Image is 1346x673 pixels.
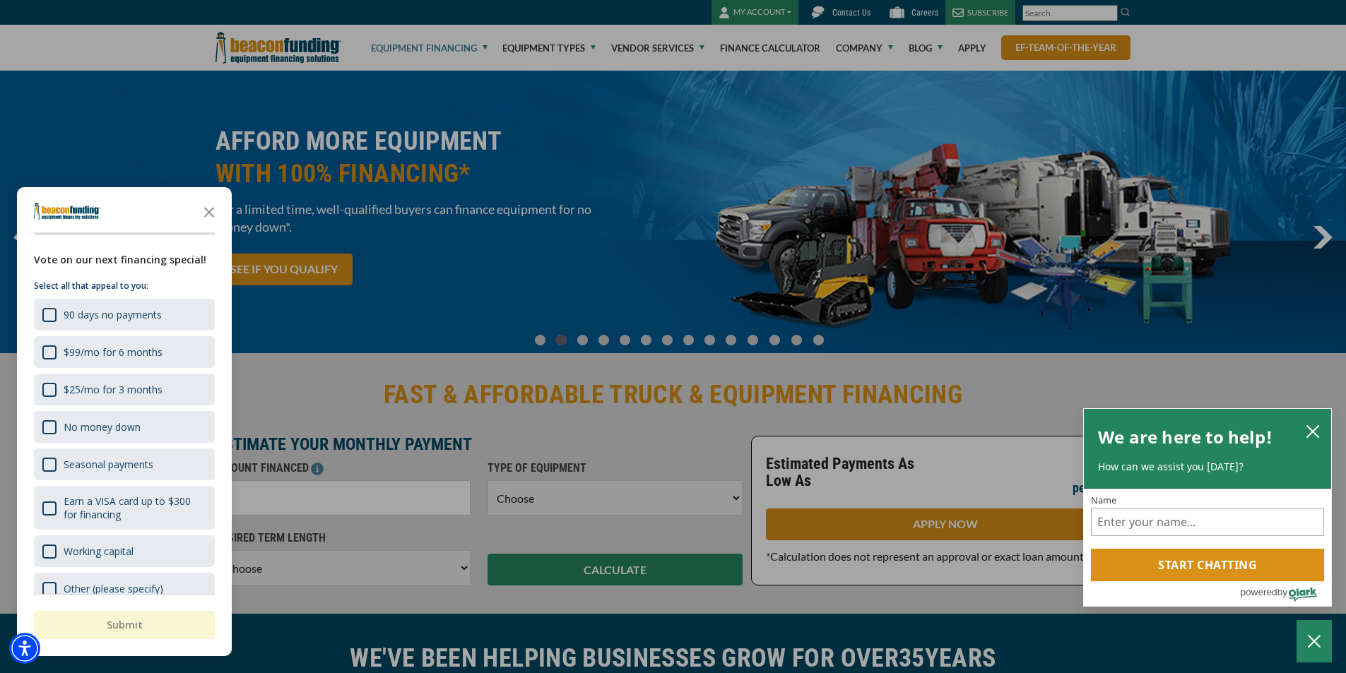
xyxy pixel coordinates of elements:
[64,308,162,321] div: 90 days no payments
[34,411,215,443] div: No money down
[34,336,215,368] div: $99/mo for 6 months
[1301,421,1324,441] button: close chatbox
[34,535,215,567] div: Working capital
[64,544,134,558] div: Working capital
[64,383,163,396] div: $25/mo for 3 months
[1240,582,1331,606] a: Powered by Olark - open in a new tab
[64,420,141,434] div: No money down
[34,203,100,220] img: Company logo
[64,458,153,471] div: Seasonal payments
[34,573,215,604] div: Other (please specify)
[195,197,223,225] button: Close the survey
[64,494,206,521] div: Earn a VISA card up to $300 for financing
[17,187,232,656] div: Survey
[34,252,215,268] div: Vote on our next financing special!
[9,633,40,664] div: Accessibility Menu
[1091,496,1324,505] label: Name
[34,279,215,293] p: Select all that appeal to you:
[34,486,215,530] div: Earn a VISA card up to $300 for financing
[34,299,215,330] div: 90 days no payments
[64,345,163,359] div: $99/mo for 6 months
[34,448,215,480] div: Seasonal payments
[1098,460,1317,474] p: How can we assist you [DATE]?
[64,582,163,595] div: Other (please specify)
[1297,620,1332,662] button: Close Chatbox
[1091,508,1324,536] input: Name
[1240,583,1277,601] span: powered
[34,611,215,639] button: Submit
[1091,549,1324,581] button: Start chatting
[1098,423,1273,451] h2: We are here to help!
[34,374,215,405] div: $25/mo for 3 months
[1277,583,1287,601] span: by
[1083,408,1332,607] div: olark chatbox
